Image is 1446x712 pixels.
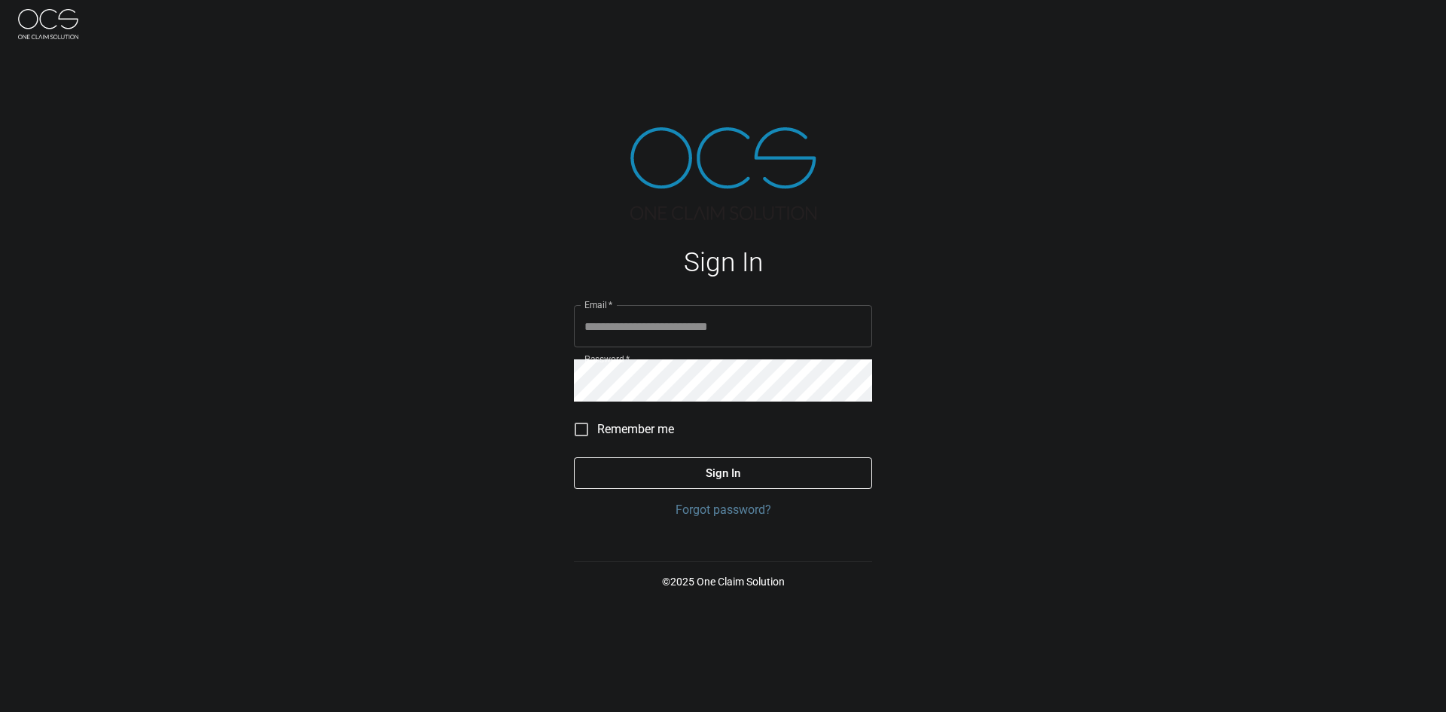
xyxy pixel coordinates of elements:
label: Email [584,298,613,311]
p: © 2025 One Claim Solution [574,574,872,589]
img: ocs-logo-white-transparent.png [18,9,78,39]
label: Password [584,353,630,365]
a: Forgot password? [574,501,872,519]
button: Sign In [574,457,872,489]
h1: Sign In [574,247,872,278]
span: Remember me [597,420,674,439]
img: ocs-logo-tra.png [630,127,816,220]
